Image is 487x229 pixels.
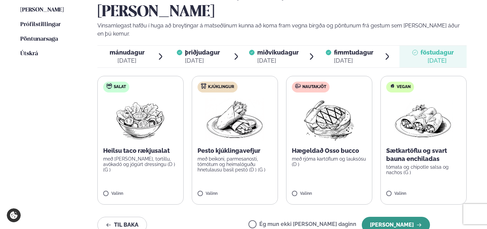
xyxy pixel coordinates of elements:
span: Pöntunarsaga [20,36,58,42]
a: [PERSON_NAME] [20,6,64,14]
img: salad.svg [107,83,112,89]
img: chicken.svg [201,83,206,89]
p: Sætkartöflu og svart bauna enchiladas [386,147,461,163]
div: [DATE] [185,57,220,65]
span: fimmtudagur [334,49,373,56]
img: beef.svg [295,83,301,89]
img: Wraps.png [205,98,265,141]
div: [DATE] [334,57,373,65]
span: föstudagur [420,49,454,56]
img: Salad.png [110,98,170,141]
p: með rjóma kartöflum og lauksósu (D ) [292,156,367,167]
span: Útskrá [20,51,38,57]
img: Beef-Meat.png [299,98,359,141]
p: með [PERSON_NAME], tortillu, avókadó og jógúrt dressingu (D ) (G ) [103,156,178,172]
span: [PERSON_NAME] [20,7,64,13]
p: með beikoni, parmesanosti, tómötum og heimalöguðu hnetulausu basil pestó (D ) (G ) [198,156,272,172]
p: tómata og chipotle salsa og nachos (G ) [386,164,461,175]
span: Prófílstillingar [20,22,61,27]
span: Nautakjöt [302,84,326,90]
span: Salat [114,84,126,90]
a: Útskrá [20,50,38,58]
span: þriðjudagur [185,49,220,56]
a: Cookie settings [7,208,21,222]
span: Kjúklingur [208,84,234,90]
span: mánudagur [110,49,145,56]
a: Prófílstillingar [20,21,61,29]
p: Heilsu taco rækjusalat [103,147,178,155]
span: Vegan [397,84,411,90]
img: Vegan.svg [390,83,395,89]
p: Pesto kjúklingavefjur [198,147,272,155]
div: [DATE] [420,57,454,65]
a: Pöntunarsaga [20,35,58,43]
p: Hægeldað Osso bucco [292,147,367,155]
div: [DATE] [110,57,145,65]
p: Vinsamlegast hafðu í huga að breytingar á matseðlinum kunna að koma fram vegna birgða og pöntunum... [97,22,467,38]
div: [DATE] [257,57,299,65]
img: Enchilada.png [394,98,453,141]
span: miðvikudagur [257,49,299,56]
